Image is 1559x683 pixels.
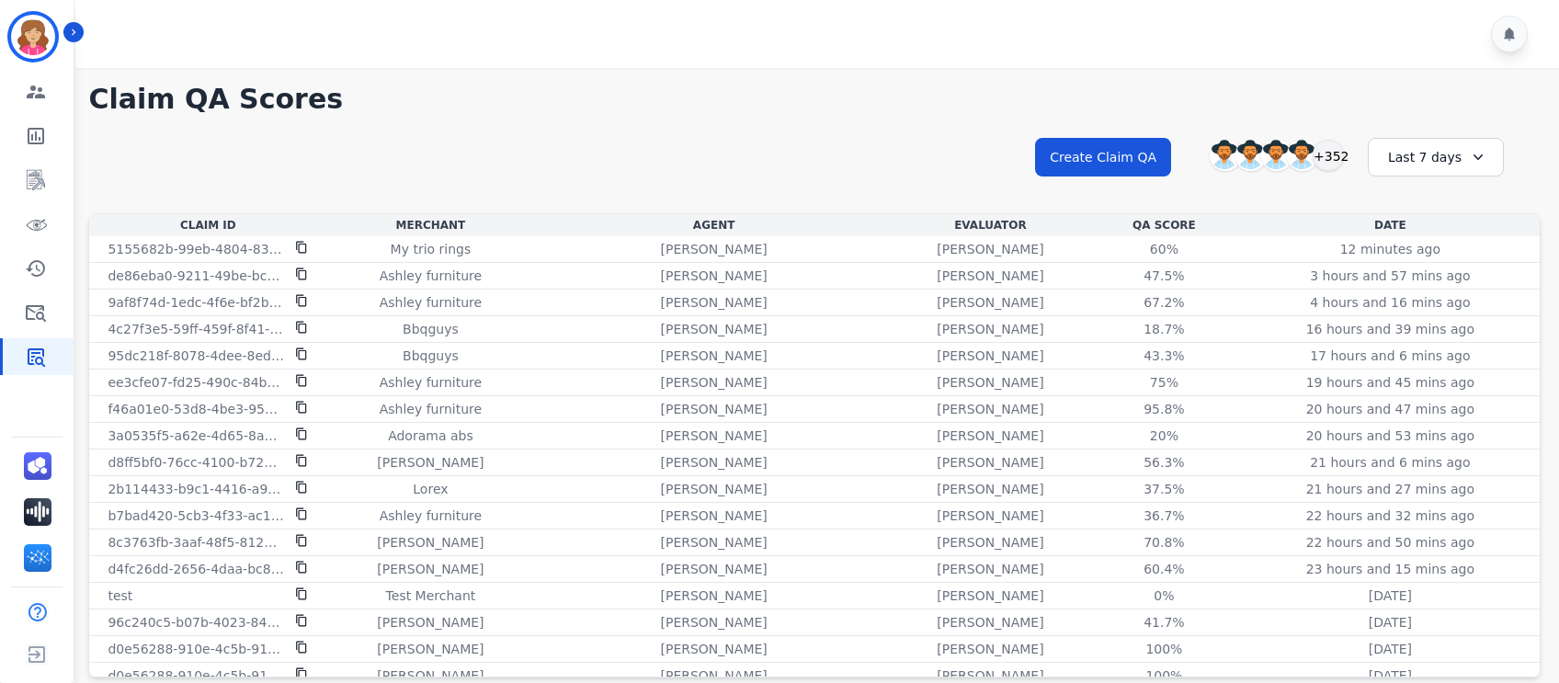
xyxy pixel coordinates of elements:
p: [PERSON_NAME] [377,533,484,552]
p: 12 minutes ago [1340,240,1440,258]
p: [PERSON_NAME] [660,347,767,365]
p: [PERSON_NAME] [660,293,767,312]
p: [PERSON_NAME] [660,640,767,658]
p: Bbqguys [403,347,459,365]
p: 20 hours and 53 mins ago [1306,427,1474,445]
p: 21 hours and 6 mins ago [1310,453,1470,472]
div: Agent [538,218,889,233]
p: 23 hours and 15 mins ago [1306,560,1474,578]
p: 22 hours and 32 mins ago [1306,507,1474,525]
p: 8c3763fb-3aaf-48f5-8120-89fe09e6f7aa [108,533,284,552]
p: [PERSON_NAME] [660,320,767,338]
p: [PERSON_NAME] [937,427,1043,445]
p: [PERSON_NAME] [937,400,1043,418]
p: [PERSON_NAME] [660,586,767,605]
p: d0e56288-910e-4c5b-9112-103507ebdfe7 [108,640,284,658]
div: 70.8% [1122,533,1205,552]
p: [PERSON_NAME] [377,640,484,658]
div: 60.4% [1122,560,1205,578]
div: 36.7% [1122,507,1205,525]
p: d4fc26dd-2656-4daa-bc81-f20ed5a2671a [108,560,284,578]
p: [PERSON_NAME] [937,453,1043,472]
p: d8ff5bf0-76cc-4100-b72e-dc0a572efbd3 [108,453,284,472]
p: 95dc218f-8078-4dee-8ed3-f74438696248 [108,347,284,365]
p: [PERSON_NAME] [660,427,767,445]
p: My trio rings [391,240,472,258]
p: [PERSON_NAME] [660,373,767,392]
p: 4c27f3e5-59ff-459f-8f41-f87dccdd199e [108,320,284,338]
p: 4 hours and 16 mins ago [1310,293,1470,312]
div: 56.3% [1122,453,1205,472]
p: Ashley furniture [380,400,482,418]
p: 22 hours and 50 mins ago [1306,533,1474,552]
p: ee3cfe07-fd25-490c-84b5-2e29d83c1983 [108,373,284,392]
p: 19 hours and 45 mins ago [1306,373,1474,392]
div: 43.3% [1122,347,1205,365]
div: 100% [1122,640,1205,658]
p: Ashley furniture [380,293,482,312]
p: [PERSON_NAME] [937,640,1043,658]
p: [PERSON_NAME] [660,480,767,498]
p: [PERSON_NAME] [660,240,767,258]
p: 96c240c5-b07b-4023-8487-2b1159545e6f [108,613,284,632]
p: [PERSON_NAME] [660,533,767,552]
p: 21 hours and 27 mins ago [1306,480,1474,498]
p: de86eba0-9211-49be-bcdd-4e8dd9956a06 [108,267,284,285]
p: 16 hours and 39 mins ago [1306,320,1474,338]
p: 20 hours and 47 mins ago [1306,400,1474,418]
p: b7bad420-5cb3-4f33-ac1d-5c927a8475fa [108,507,284,525]
p: 5155682b-99eb-4804-8373-4da8b51c465b [108,240,284,258]
div: 95.8% [1122,400,1205,418]
p: [DATE] [1369,586,1412,605]
p: test [108,586,132,605]
p: f46a01e0-53d8-4be3-9554-9d71ac32eff6 [108,400,284,418]
p: [PERSON_NAME] [937,613,1043,632]
p: Ashley furniture [380,373,482,392]
p: [PERSON_NAME] [660,560,767,578]
p: [DATE] [1369,640,1412,658]
p: [PERSON_NAME] [937,267,1043,285]
div: 67.2% [1122,293,1205,312]
div: +352 [1313,140,1344,171]
p: [PERSON_NAME] [937,533,1043,552]
p: [PERSON_NAME] [937,586,1043,605]
p: Adorama abs [388,427,473,445]
div: 0% [1122,586,1205,605]
p: [PERSON_NAME] [937,373,1043,392]
h1: Claim QA Scores [88,83,1541,116]
img: Bordered avatar [11,15,55,59]
p: [PERSON_NAME] [937,240,1043,258]
p: 3a0535f5-a62e-4d65-8adb-056e2643c86f [108,427,284,445]
div: 37.5% [1122,480,1205,498]
div: QA Score [1091,218,1237,233]
p: [PERSON_NAME] [377,613,484,632]
p: 2b114433-b9c1-4416-a9bd-f03d758e70a8 [108,480,284,498]
div: 47.5% [1122,267,1205,285]
div: 75% [1122,373,1205,392]
div: Last 7 days [1368,138,1504,176]
div: 20% [1122,427,1205,445]
div: Date [1245,218,1536,233]
div: 41.7% [1122,613,1205,632]
p: [PERSON_NAME] [937,320,1043,338]
p: [PERSON_NAME] [937,560,1043,578]
p: Ashley furniture [380,267,482,285]
p: [PERSON_NAME] [660,267,767,285]
p: 9af8f74d-1edc-4f6e-bf2b-1dfdc7197fd8 [108,293,284,312]
p: [PERSON_NAME] [660,613,767,632]
p: Ashley furniture [380,507,482,525]
p: [PERSON_NAME] [937,507,1043,525]
button: Create Claim QA [1035,138,1171,176]
p: Lorex [413,480,448,498]
p: Bbqguys [403,320,459,338]
p: [PERSON_NAME] [660,400,767,418]
p: 17 hours and 6 mins ago [1310,347,1470,365]
p: [PERSON_NAME] [937,293,1043,312]
p: 3 hours and 57 mins ago [1310,267,1470,285]
p: [PERSON_NAME] [660,453,767,472]
div: Merchant [330,218,530,233]
p: [PERSON_NAME] [937,347,1043,365]
div: Claim Id [93,218,323,233]
p: [PERSON_NAME] [660,507,767,525]
p: Test Merchant [386,586,476,605]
